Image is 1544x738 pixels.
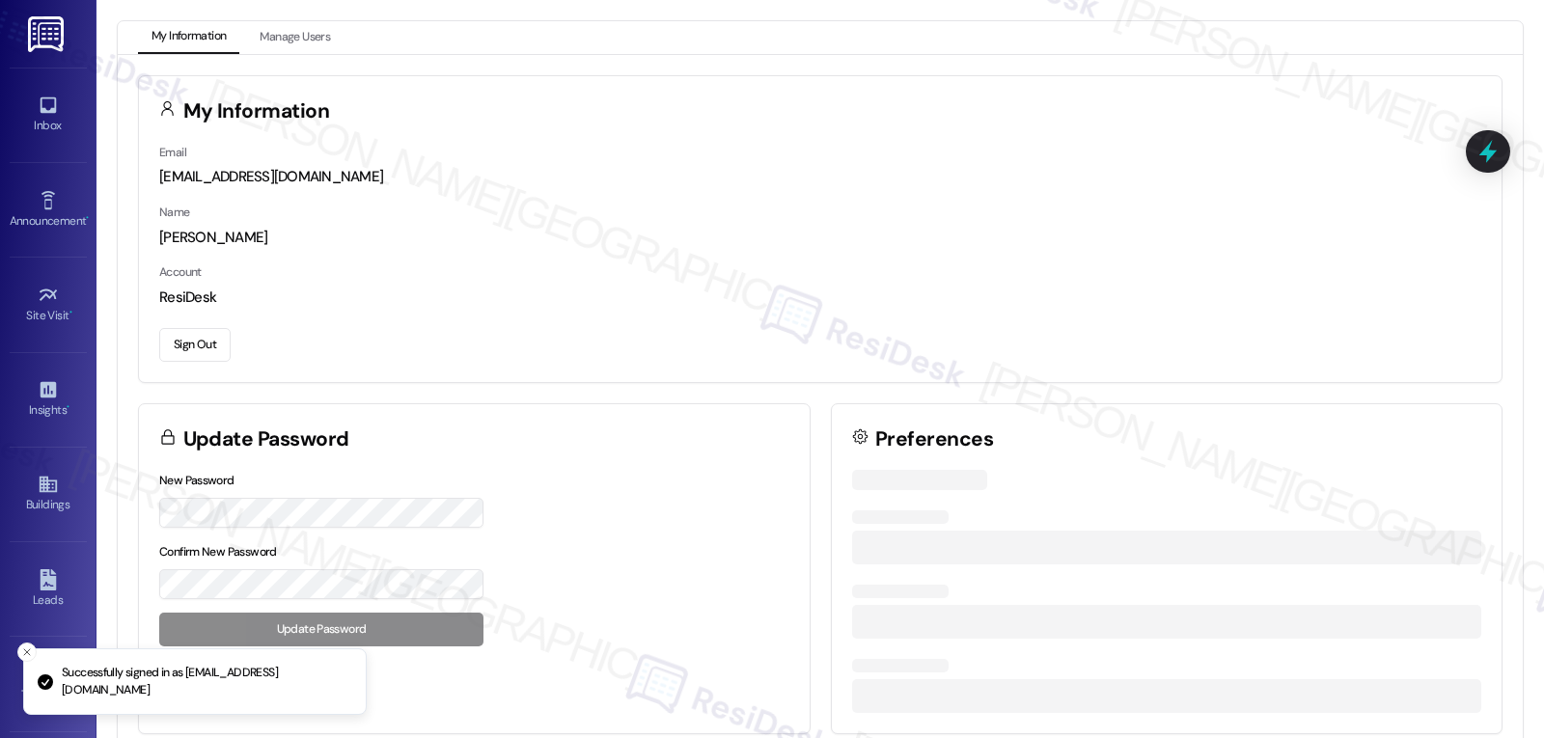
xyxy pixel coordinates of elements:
[10,279,87,331] a: Site Visit •
[10,373,87,425] a: Insights •
[159,145,186,160] label: Email
[183,101,330,122] h3: My Information
[159,328,231,362] button: Sign Out
[28,16,68,52] img: ResiDesk Logo
[62,665,350,698] p: Successfully signed in as [EMAIL_ADDRESS][DOMAIN_NAME]
[67,400,69,414] span: •
[69,306,72,319] span: •
[159,287,1481,308] div: ResiDesk
[10,468,87,520] a: Buildings
[159,167,1481,187] div: [EMAIL_ADDRESS][DOMAIN_NAME]
[17,642,37,662] button: Close toast
[10,89,87,141] a: Inbox
[875,429,993,450] h3: Preferences
[159,544,277,560] label: Confirm New Password
[86,211,89,225] span: •
[246,21,344,54] button: Manage Users
[183,429,349,450] h3: Update Password
[10,658,87,710] a: Templates •
[159,473,234,488] label: New Password
[159,264,202,280] label: Account
[159,228,1481,248] div: [PERSON_NAME]
[10,563,87,615] a: Leads
[159,205,190,220] label: Name
[138,21,239,54] button: My Information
